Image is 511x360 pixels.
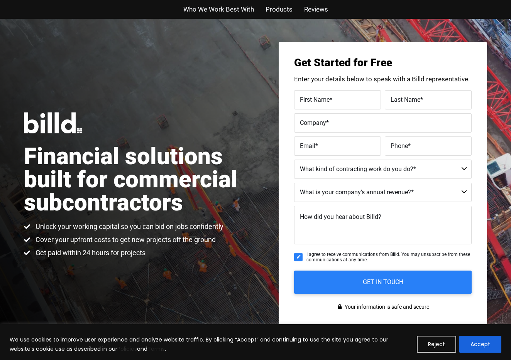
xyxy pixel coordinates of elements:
[183,4,254,15] a: Who We Work Best With
[24,145,255,214] h1: Financial solutions built for commercial subcontractors
[306,252,472,263] span: I agree to receive communications from Billd. You may unsubscribe from these communications at an...
[343,301,429,313] span: Your information is safe and secure
[294,76,472,82] p: Enter your details below to speak with a Billd representative.
[294,253,303,261] input: I agree to receive communications from Billd. You may unsubscribe from these communications at an...
[417,336,456,353] button: Reject
[304,4,328,15] a: Reviews
[294,271,472,294] input: GET IN TOUCH
[391,96,420,103] span: Last Name
[391,142,408,149] span: Phone
[300,119,326,126] span: Company
[10,335,411,353] p: We use cookies to improve user experience and analyze website traffic. By clicking “Accept” and c...
[300,213,381,220] span: How did you hear about Billd?
[300,142,315,149] span: Email
[266,4,293,15] a: Products
[34,248,146,257] span: Get paid within 24 hours for projects
[117,345,137,353] a: Policies
[34,235,216,244] span: Cover your upfront costs to get new projects off the ground
[300,96,330,103] span: First Name
[147,345,165,353] a: Terms
[34,222,223,231] span: Unlock your working capital so you can bid on jobs confidently
[459,336,501,353] button: Accept
[294,57,472,68] h3: Get Started for Free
